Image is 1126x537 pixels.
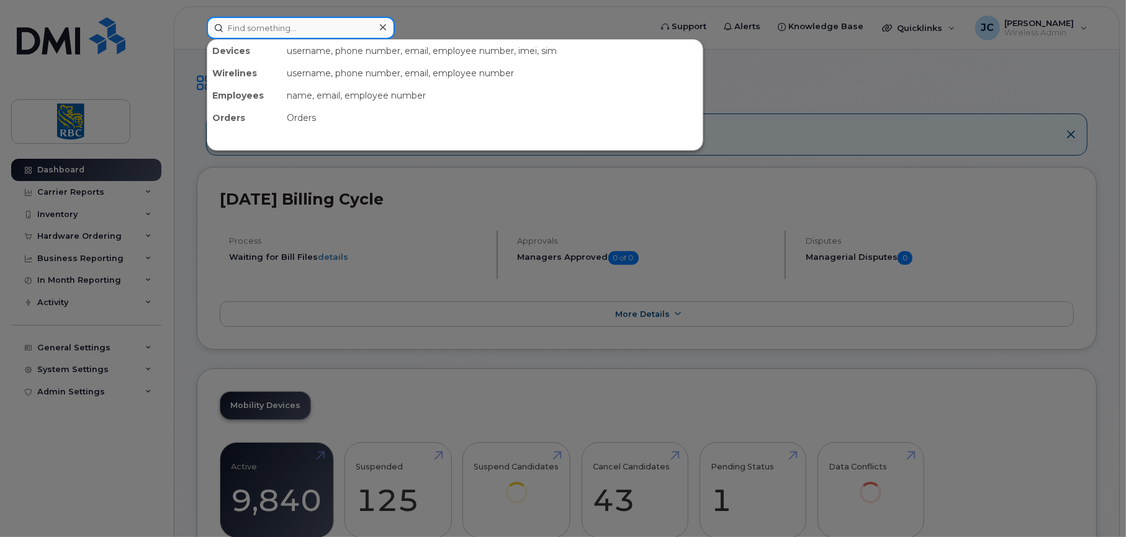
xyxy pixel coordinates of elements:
div: Employees [207,84,282,107]
div: username, phone number, email, employee number, imei, sim [282,40,703,62]
div: Orders [207,107,282,129]
div: username, phone number, email, employee number [282,62,703,84]
div: Orders [282,107,703,129]
div: Wirelines [207,62,282,84]
div: Devices [207,40,282,62]
div: name, email, employee number [282,84,703,107]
